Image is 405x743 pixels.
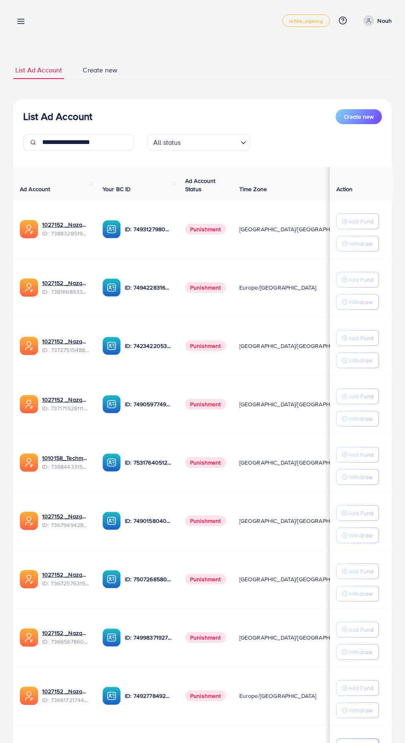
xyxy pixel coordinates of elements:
[102,687,121,705] img: ic-ba-acc.ded83a64.svg
[83,65,117,75] span: Create new
[239,458,354,467] span: [GEOGRAPHIC_DATA]/[GEOGRAPHIC_DATA]
[42,395,89,412] div: <span class='underline'>1027152 _Nazaagency_04</span></br>7371715281112170513
[102,395,121,413] img: ic-ba-acc.ded83a64.svg
[147,134,250,151] div: Search for option
[102,512,121,530] img: ic-ba-acc.ded83a64.svg
[42,337,89,354] div: <span class='underline'>1027152 _Nazaagency_007</span></br>7372751548805726224
[23,110,92,122] h3: List Ad Account
[336,680,379,696] button: Add Fund
[348,333,374,343] p: Add Fund
[348,647,372,657] p: Withdraw
[185,282,226,293] span: Punishment
[20,570,38,588] img: ic-ads-acc.e4c84228.svg
[185,632,226,643] span: Punishment
[42,638,89,646] span: ID: 7366567860828749825
[282,14,330,27] a: white_agency
[42,288,89,296] span: ID: 7381668633665093648
[344,113,374,121] span: Create new
[102,337,121,355] img: ic-ba-acc.ded83a64.svg
[336,213,379,229] button: Add Fund
[20,278,38,297] img: ic-ads-acc.e4c84228.svg
[42,521,89,529] span: ID: 7367949428067450896
[336,563,379,579] button: Add Fund
[125,399,172,409] p: ID: 7490597749134508040
[239,575,354,583] span: [GEOGRAPHIC_DATA]/[GEOGRAPHIC_DATA]
[348,414,372,424] p: Withdraw
[20,687,38,705] img: ic-ads-acc.e4c84228.svg
[42,454,89,471] div: <span class='underline'>1010158_Techmanistan pk acc_1715599413927</span></br>7368443315504726017
[348,705,372,715] p: Withdraw
[348,275,374,285] p: Add Fund
[42,579,89,587] span: ID: 7367257631523782657
[42,337,89,345] a: 1027152 _Nazaagency_007
[336,622,379,638] button: Add Fund
[102,453,121,472] img: ic-ba-acc.ded83a64.svg
[42,346,89,354] span: ID: 7372751548805726224
[336,447,379,463] button: Add Fund
[125,574,172,584] p: ID: 7507268580682137618
[336,586,379,602] button: Withdraw
[20,185,50,193] span: Ad Account
[185,177,216,193] span: Ad Account Status
[348,355,372,365] p: Withdraw
[102,570,121,588] img: ic-ba-acc.ded83a64.svg
[360,15,392,26] a: Nouh
[185,224,226,235] span: Punishment
[348,472,372,482] p: Withdraw
[185,690,226,701] span: Punishment
[336,272,379,288] button: Add Fund
[239,342,354,350] span: [GEOGRAPHIC_DATA]/[GEOGRAPHIC_DATA]
[336,469,379,485] button: Withdraw
[336,236,379,252] button: Withdraw
[336,352,379,368] button: Withdraw
[289,18,323,24] span: white_agency
[336,505,379,521] button: Add Fund
[348,508,374,518] p: Add Fund
[336,294,379,310] button: Withdraw
[348,239,372,249] p: Withdraw
[336,411,379,427] button: Withdraw
[239,400,354,408] span: [GEOGRAPHIC_DATA]/[GEOGRAPHIC_DATA]
[125,633,172,642] p: ID: 7499837192777400321
[336,185,353,193] span: Action
[336,702,379,718] button: Withdraw
[20,628,38,647] img: ic-ads-acc.e4c84228.svg
[239,517,354,525] span: [GEOGRAPHIC_DATA]/[GEOGRAPHIC_DATA]
[185,515,226,526] span: Punishment
[239,283,317,292] span: Europe/[GEOGRAPHIC_DATA]
[125,341,172,351] p: ID: 7423422053648285697
[336,527,379,543] button: Withdraw
[42,570,89,587] div: <span class='underline'>1027152 _Nazaagency_016</span></br>7367257631523782657
[336,388,379,404] button: Add Fund
[102,220,121,238] img: ic-ba-acc.ded83a64.svg
[125,283,172,292] p: ID: 7494228316518858759
[42,570,89,579] a: 1027152 _Nazaagency_016
[348,589,372,599] p: Withdraw
[185,340,226,351] span: Punishment
[336,109,382,124] button: Create new
[42,629,89,646] div: <span class='underline'>1027152 _Nazaagency_0051</span></br>7366567860828749825
[239,185,267,193] span: Time Zone
[20,220,38,238] img: ic-ads-acc.e4c84228.svg
[42,404,89,412] span: ID: 7371715281112170513
[185,574,226,585] span: Punishment
[125,691,172,701] p: ID: 7492778492849930241
[348,683,374,693] p: Add Fund
[239,633,354,642] span: [GEOGRAPHIC_DATA]/[GEOGRAPHIC_DATA]
[102,628,121,647] img: ic-ba-acc.ded83a64.svg
[185,399,226,410] span: Punishment
[42,687,89,695] a: 1027152 _Nazaagency_018
[348,391,374,401] p: Add Fund
[42,454,89,462] a: 1010158_Techmanistan pk acc_1715599413927
[239,692,317,700] span: Europe/[GEOGRAPHIC_DATA]
[348,566,374,576] p: Add Fund
[42,687,89,704] div: <span class='underline'>1027152 _Nazaagency_018</span></br>7366172174454882305
[20,512,38,530] img: ic-ads-acc.e4c84228.svg
[185,457,226,468] span: Punishment
[20,395,38,413] img: ic-ads-acc.e4c84228.svg
[102,278,121,297] img: ic-ba-acc.ded83a64.svg
[20,337,38,355] img: ic-ads-acc.e4c84228.svg
[42,229,89,237] span: ID: 7388328519014645761
[42,512,89,520] a: 1027152 _Nazaagency_003
[336,644,379,660] button: Withdraw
